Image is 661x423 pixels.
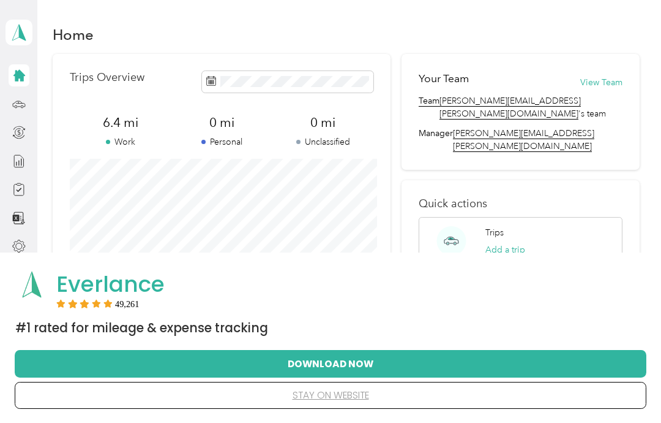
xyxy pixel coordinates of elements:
p: Personal [171,135,272,148]
span: 0 mi [272,114,374,131]
img: App logo [15,268,48,301]
span: 6.4 mi [70,114,171,131]
span: Everlance [56,269,165,300]
p: Unclassified [272,135,374,148]
h1: Home [53,28,94,41]
p: Trips [485,226,504,239]
button: View Team [580,76,622,89]
button: Add a trip [485,243,525,256]
button: Download Now [34,351,627,376]
button: stay on website [34,383,627,408]
div: Rating:5 stars [56,299,140,308]
p: Work [70,135,171,148]
span: 0 mi [171,114,272,131]
span: Manager [419,127,453,153]
span: User reviews count [115,300,140,308]
p: Quick actions [419,197,623,210]
p: Trips Overview [70,71,144,84]
h2: Your Team [419,71,469,86]
span: #1 Rated for Mileage & Expense Tracking [15,319,268,337]
span: 's team [439,94,623,120]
